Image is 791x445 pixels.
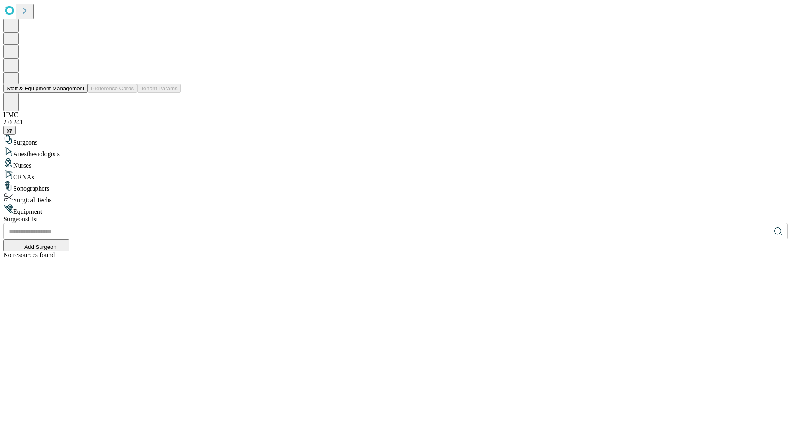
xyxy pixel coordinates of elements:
[3,111,788,119] div: HMC
[3,251,788,259] div: No resources found
[3,126,16,135] button: @
[7,127,12,133] span: @
[3,158,788,169] div: Nurses
[3,119,788,126] div: 2.0.241
[88,84,137,93] button: Preference Cards
[3,181,788,192] div: Sonographers
[3,169,788,181] div: CRNAs
[3,84,88,93] button: Staff & Equipment Management
[3,146,788,158] div: Anesthesiologists
[137,84,181,93] button: Tenant Params
[3,215,788,223] div: Surgeons List
[3,239,69,251] button: Add Surgeon
[3,192,788,204] div: Surgical Techs
[3,204,788,215] div: Equipment
[3,135,788,146] div: Surgeons
[24,244,56,250] span: Add Surgeon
